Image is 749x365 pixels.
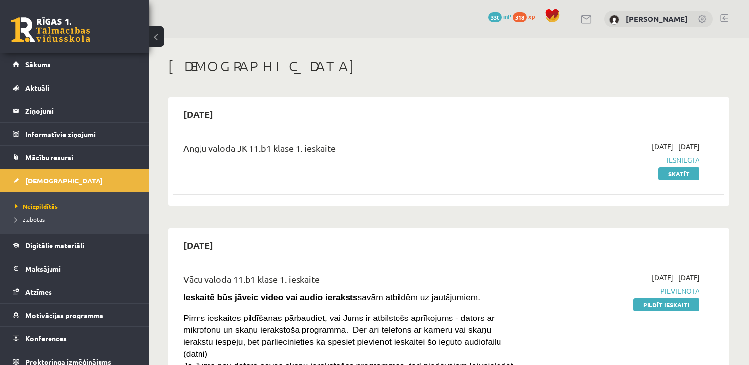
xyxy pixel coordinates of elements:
[658,167,699,180] a: Skatīt
[633,298,699,311] a: Pildīt ieskaiti
[25,176,103,185] span: [DEMOGRAPHIC_DATA]
[25,83,49,92] span: Aktuāli
[11,17,90,42] a: Rīgas 1. Tālmācības vidusskola
[13,169,136,192] a: [DEMOGRAPHIC_DATA]
[25,153,73,162] span: Mācību resursi
[537,155,699,165] span: Iesniegta
[652,273,699,283] span: [DATE] - [DATE]
[13,280,136,303] a: Atzīmes
[13,234,136,257] a: Digitālie materiāli
[183,292,358,302] strong: Ieskaitē būs jāveic video vai audio ieraksts
[513,12,527,22] span: 318
[183,141,522,160] div: Angļu valoda JK 11.b1 klase 1. ieskaite
[13,76,136,99] a: Aktuāli
[13,327,136,350] a: Konferences
[503,12,511,20] span: mP
[513,12,540,20] a: 318 xp
[13,257,136,280] a: Maksājumi
[626,14,688,24] a: [PERSON_NAME]
[173,102,223,126] h2: [DATE]
[13,304,136,326] a: Motivācijas programma
[488,12,511,20] a: 330 mP
[183,292,480,302] span: savām atbildēm uz jautājumiem.
[25,257,136,280] legend: Maksājumi
[15,215,139,224] a: Izlabotās
[15,215,45,223] span: Izlabotās
[15,202,139,211] a: Neizpildītās
[25,334,67,343] span: Konferences
[25,99,136,122] legend: Ziņojumi
[652,141,699,152] span: [DATE] - [DATE]
[13,146,136,169] a: Mācību resursi
[168,58,729,75] h1: [DEMOGRAPHIC_DATA]
[25,123,136,145] legend: Informatīvie ziņojumi
[25,287,52,296] span: Atzīmes
[25,60,50,69] span: Sākums
[13,53,136,76] a: Sākums
[173,233,223,257] h2: [DATE]
[609,15,619,25] img: Kitija Borkovska
[25,311,103,319] span: Motivācijas programma
[537,286,699,296] span: Pievienota
[488,12,502,22] span: 330
[15,202,58,210] span: Neizpildītās
[25,241,84,250] span: Digitālie materiāli
[183,273,522,291] div: Vācu valoda 11.b1 klase 1. ieskaite
[13,99,136,122] a: Ziņojumi
[183,313,501,359] span: Pirms ieskaites pildīšanas pārbaudiet, vai Jums ir atbilstošs aprīkojums - dators ar mikrofonu un...
[528,12,535,20] span: xp
[13,123,136,145] a: Informatīvie ziņojumi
